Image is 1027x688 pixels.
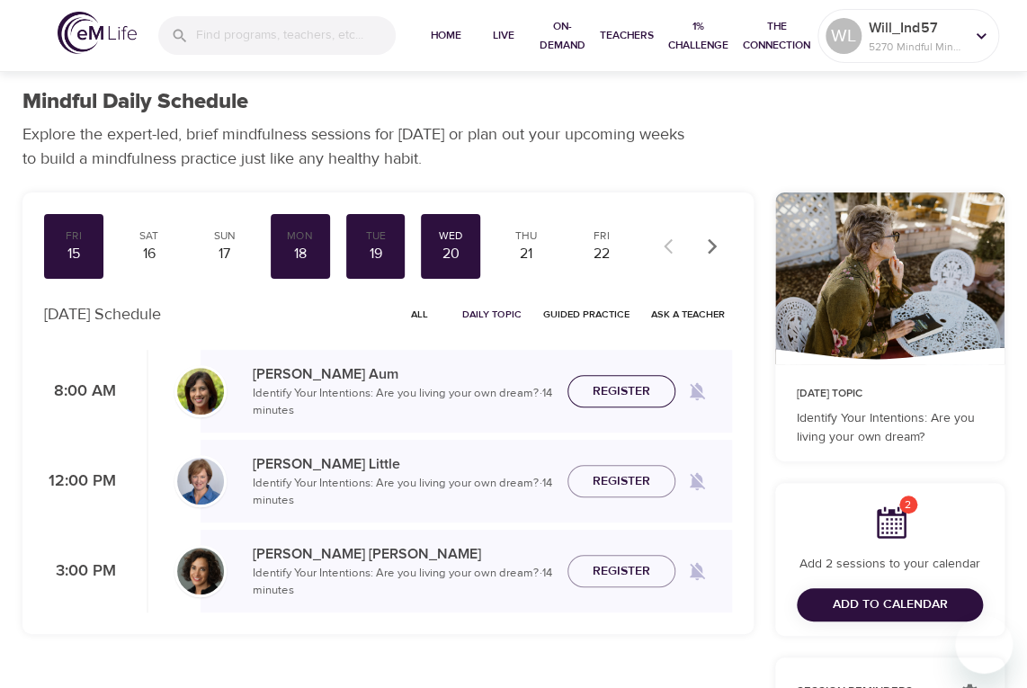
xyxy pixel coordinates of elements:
[127,228,172,244] div: Sat
[177,368,224,415] img: Alisha%20Aum%208-9-21.jpg
[668,17,728,55] span: 1% Challenge
[397,306,441,323] span: All
[797,588,983,621] button: Add to Calendar
[833,594,948,616] span: Add to Calendar
[675,550,719,593] span: Remind me when a class goes live every Wednesday at 3:00 PM
[278,228,323,244] div: Mon
[899,496,917,514] span: 2
[593,560,650,583] span: Register
[482,26,525,45] span: Live
[253,565,553,600] p: Identify Your Intentions: Are you living your own dream? · 14 minutes
[253,363,553,385] p: [PERSON_NAME] Aum
[428,228,473,244] div: Wed
[462,306,522,323] span: Daily Topic
[202,244,247,264] div: 17
[202,228,247,244] div: Sun
[278,244,323,264] div: 18
[579,228,624,244] div: Fri
[455,300,529,328] button: Daily Topic
[797,555,983,574] p: Add 2 sessions to your calendar
[644,300,732,328] button: Ask a Teacher
[22,122,697,171] p: Explore the expert-led, brief mindfulness sessions for [DATE] or plan out your upcoming weeks to ...
[826,18,862,54] div: WL
[353,228,398,244] div: Tue
[127,244,172,264] div: 16
[540,17,585,55] span: On-Demand
[797,409,983,447] p: Identify Your Intentions: Are you living your own dream?
[567,465,675,498] button: Register
[253,543,553,565] p: [PERSON_NAME] [PERSON_NAME]
[536,300,637,328] button: Guided Practice
[390,300,448,328] button: All
[504,244,549,264] div: 21
[567,375,675,408] button: Register
[567,555,675,588] button: Register
[675,460,719,503] span: Remind me when a class goes live every Wednesday at 12:00 PM
[869,39,964,55] p: 5270 Mindful Minutes
[253,475,553,510] p: Identify Your Intentions: Are you living your own dream? · 14 minutes
[177,458,224,505] img: Kerry_Little_Headshot_min.jpg
[51,228,96,244] div: Fri
[579,244,624,264] div: 22
[543,306,630,323] span: Guided Practice
[196,16,396,55] input: Find programs, teachers, etc...
[424,26,468,45] span: Home
[428,244,473,264] div: 20
[22,89,248,115] h1: Mindful Daily Schedule
[797,386,983,402] p: [DATE] Topic
[253,453,553,475] p: [PERSON_NAME] Little
[44,559,116,584] p: 3:00 PM
[955,616,1013,674] iframe: Button to launch messaging window
[44,302,161,326] p: [DATE] Schedule
[58,12,137,54] img: logo
[593,380,650,403] span: Register
[651,306,725,323] span: Ask a Teacher
[44,469,116,494] p: 12:00 PM
[253,385,553,420] p: Identify Your Intentions: Are you living your own dream? · 14 minutes
[353,244,398,264] div: 19
[675,370,719,413] span: Remind me when a class goes live every Wednesday at 8:00 AM
[44,380,116,404] p: 8:00 AM
[504,228,549,244] div: Thu
[743,17,810,55] span: The Connection
[593,470,650,493] span: Register
[869,17,964,39] p: Will_Ind57
[51,244,96,264] div: 15
[600,26,654,45] span: Teachers
[177,548,224,594] img: Ninette_Hupp-min.jpg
